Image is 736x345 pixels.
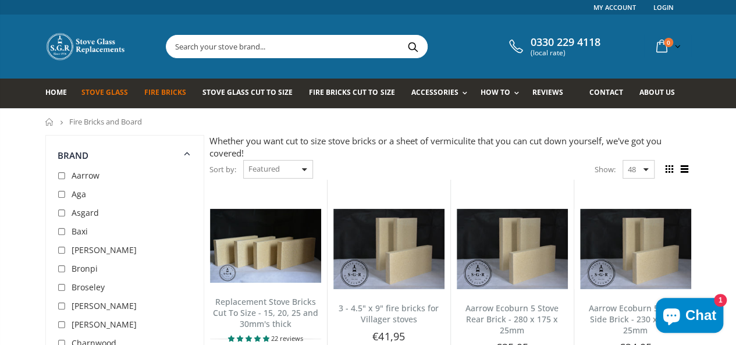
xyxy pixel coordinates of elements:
a: Replacement Stove Bricks Cut To Size - 15, 20, 25 and 30mm's thick [213,296,318,329]
a: Contact [589,79,631,108]
a: How To [481,79,525,108]
span: Stove Glass Cut To Size [202,87,293,97]
img: Aarrow Ecoburn 5 Stove Side Brick [580,209,691,289]
span: 0 [664,38,673,47]
button: Search [400,35,426,58]
span: Asgard [72,207,99,218]
a: Home [45,118,54,126]
span: Fire Bricks Cut To Size [309,87,394,97]
span: List view [678,163,691,176]
span: [PERSON_NAME] [72,244,137,255]
span: 0330 229 4118 [531,36,600,49]
span: Contact [589,87,623,97]
span: 22 reviews [271,334,303,343]
span: Reviews [532,87,563,97]
span: Broseley [72,282,105,293]
span: Bronpi [72,263,98,274]
a: Fire Bricks Cut To Size [309,79,403,108]
div: Whether you want cut to size stove bricks or a sheet of vermiculite that you can cut down yoursel... [209,135,691,159]
a: Aarrow Ecoburn 5 Stove Rear Brick - 280 x 175 x 25mm [465,303,559,336]
a: 0 [652,35,683,58]
span: Accessories [411,87,458,97]
span: Stove Glass [81,87,128,97]
inbox-online-store-chat: Shopify online store chat [652,298,727,336]
span: Fire Bricks [144,87,186,97]
a: About us [639,79,683,108]
span: Home [45,87,67,97]
span: Fire Bricks and Board [69,116,142,127]
a: Fire Bricks [144,79,195,108]
span: €41,95 [372,329,405,343]
img: 3 - 4.5" x 9" fire bricks for Villager stoves [333,209,445,289]
a: Accessories [411,79,472,108]
span: [PERSON_NAME] [72,319,137,330]
input: Search your stove brand... [166,35,557,58]
span: (local rate) [531,49,600,57]
img: Aarrow Ecoburn 5 Stove Rear Brick [457,209,568,289]
a: Reviews [532,79,572,108]
span: 4.77 stars [228,334,271,343]
span: Show: [595,160,616,179]
a: Home [45,79,76,108]
img: Replacement Stove Bricks Cut To Size - 15, 20, 25 and 30mm's thick [210,209,321,283]
a: Stove Glass Cut To Size [202,79,301,108]
span: Aarrow [72,170,99,181]
img: Stove Glass Replacement [45,32,127,61]
a: Aarrow Ecoburn 5 Stove Side Brick - 230 x 210 x 25mm [589,303,682,336]
span: Sort by: [209,159,236,180]
span: [PERSON_NAME] [72,300,137,311]
span: Grid view [663,163,676,176]
a: 3 - 4.5" x 9" fire bricks for Villager stoves [339,303,439,325]
a: Stove Glass [81,79,137,108]
span: About us [639,87,674,97]
span: Aga [72,188,86,200]
span: Baxi [72,226,88,237]
span: Brand [58,150,89,161]
span: How To [481,87,510,97]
